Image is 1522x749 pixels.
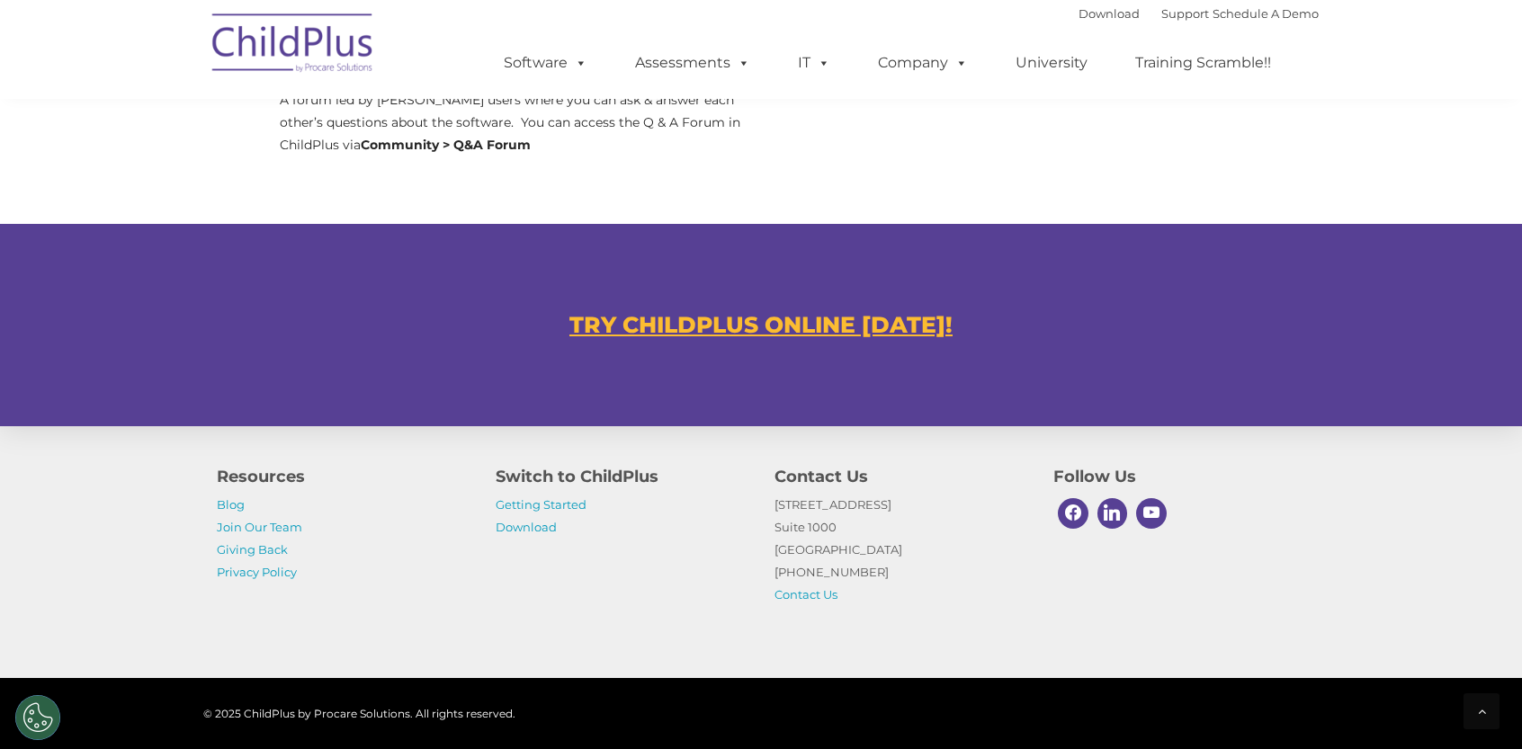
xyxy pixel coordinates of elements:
a: Getting Started [496,497,586,512]
a: Privacy Policy [217,565,297,579]
a: Blog [217,497,245,512]
button: Cookies Settings [15,695,60,740]
a: Giving Back [217,542,288,557]
a: Linkedin [1093,494,1133,533]
a: TRY CHILDPLUS ONLINE [DATE]! [569,311,953,338]
a: Youtube [1132,494,1171,533]
a: Software [486,45,605,81]
a: Download [1079,6,1140,21]
p: [STREET_ADDRESS] Suite 1000 [GEOGRAPHIC_DATA] [PHONE_NUMBER] [774,494,1026,606]
a: Assessments [617,45,768,81]
img: ChildPlus by Procare Solutions [203,1,383,91]
a: Join Our Team [217,520,302,534]
strong: Community > Q&A Forum [361,137,531,153]
a: IT [780,45,848,81]
h4: Contact Us [774,464,1026,489]
a: Contact Us [774,587,837,602]
span: © 2025 ChildPlus by Procare Solutions. All rights reserved. [203,707,515,720]
a: University [998,45,1106,81]
a: Facebook [1053,494,1093,533]
a: Support [1161,6,1209,21]
font: | [1079,6,1319,21]
h4: Follow Us [1053,464,1305,489]
a: Training Scramble!! [1117,45,1289,81]
h4: Resources [217,464,469,489]
a: Download [496,520,557,534]
p: A forum led by [PERSON_NAME] users where you can ask & answer each other’s questions about the so... [280,89,748,156]
a: Schedule A Demo [1213,6,1319,21]
h4: Switch to ChildPlus [496,464,748,489]
a: Company [860,45,986,81]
